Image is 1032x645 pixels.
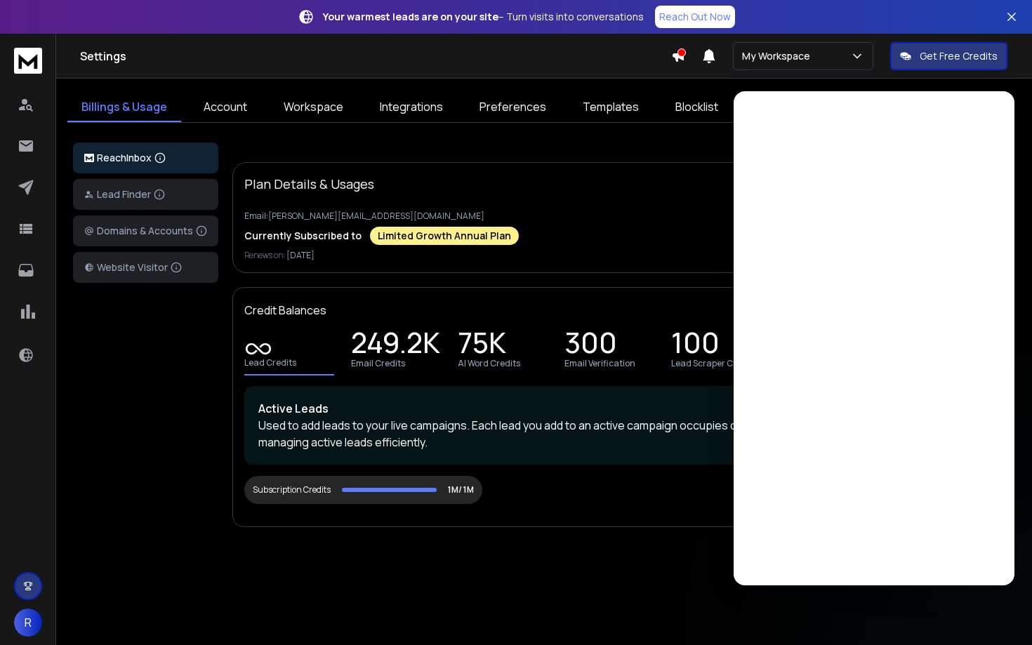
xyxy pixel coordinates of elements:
[366,93,457,122] a: Integrations
[564,358,635,369] p: Email Verification
[14,609,42,637] button: R
[244,357,296,368] p: Lead Credits
[73,179,218,210] button: Lead Finder
[661,93,732,122] a: Blocklist
[323,10,644,24] p: – Turn visits into conversations
[671,358,757,369] p: Lead Scraper Credits
[67,93,181,122] a: Billings & Usage
[458,335,506,355] p: 75K
[258,417,967,451] p: Used to add leads to your live campaigns. Each lead you add to an active campaign occupies one le...
[244,174,374,194] p: Plan Details & Usages
[190,93,261,122] a: Account
[569,93,653,122] a: Templates
[84,154,94,163] img: logo
[981,597,1014,630] iframe: Intercom live chat
[244,302,326,319] p: Credit Balances
[73,215,218,246] button: Domains & Accounts
[14,48,42,74] img: logo
[323,10,498,23] strong: Your warmest leads are on your site
[370,227,519,245] div: Limited Growth Annual Plan
[890,42,1007,70] button: Get Free Credits
[244,211,981,222] p: Email: [PERSON_NAME][EMAIL_ADDRESS][DOMAIN_NAME]
[80,48,671,65] h1: Settings
[351,335,440,355] p: 249.2K
[655,6,735,28] a: Reach Out Now
[73,142,218,173] button: ReachInbox
[244,250,981,261] p: Renews on:
[244,229,362,243] p: Currently Subscribed to
[465,93,560,122] a: Preferences
[73,252,218,283] button: Website Visitor
[351,358,405,369] p: Email Credits
[920,49,998,63] p: Get Free Credits
[253,484,331,496] div: Subscription Credits
[742,49,816,63] p: My Workspace
[671,335,720,355] p: 100
[659,10,731,24] p: Reach Out Now
[458,358,520,369] p: AI Word Credits
[286,249,315,261] span: [DATE]
[564,335,617,355] p: 300
[734,91,1014,585] iframe: Intercom live chat
[448,484,474,496] p: 1M/ 1M
[270,93,357,122] a: Workspace
[258,400,967,417] p: Active Leads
